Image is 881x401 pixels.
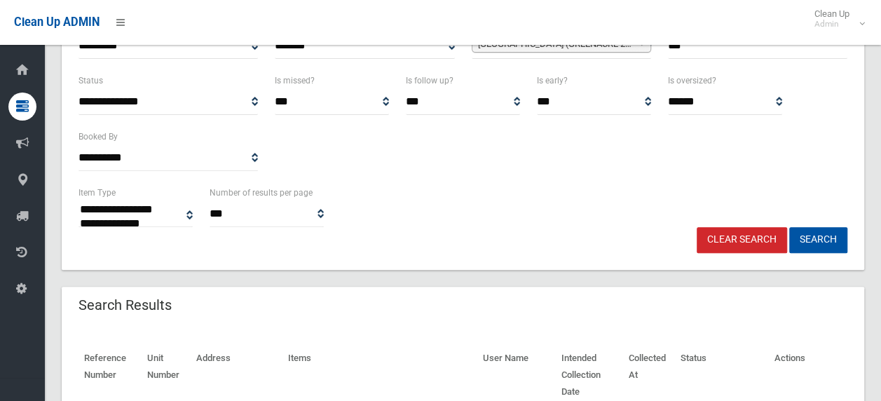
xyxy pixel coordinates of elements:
label: Is follow up? [406,73,453,88]
label: Is early? [537,73,568,88]
button: Search [789,227,847,253]
label: Status [78,73,103,88]
span: Clean Up ADMIN [14,15,100,29]
header: Search Results [62,292,189,319]
label: Booked By [78,129,118,144]
label: Item Type [78,185,116,200]
small: Admin [814,19,849,29]
label: Number of results per page [210,185,313,200]
label: Is oversized? [668,73,716,88]
a: Clear Search [697,227,787,253]
label: Is missed? [275,73,315,88]
span: Clean Up [807,8,863,29]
